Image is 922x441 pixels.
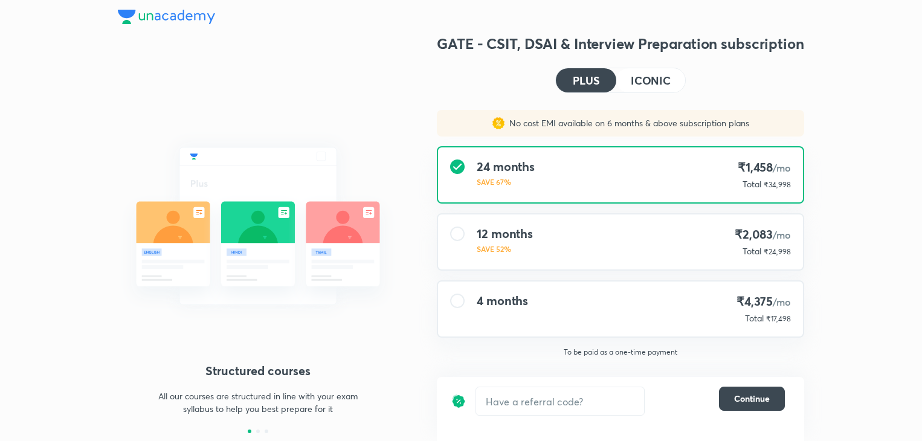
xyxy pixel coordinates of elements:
h4: 24 months [477,159,535,174]
h4: 12 months [477,227,533,241]
p: All our courses are structured in line with your exam syllabus to help you best prepare for it [153,390,363,415]
span: /mo [773,295,791,308]
p: No cost EMI available on 6 months & above subscription plans [505,117,749,129]
input: Have a referral code? [476,387,644,416]
img: sales discount [492,117,505,129]
p: To be paid as a one-time payment [427,347,814,357]
h4: Structured courses [118,362,398,380]
h3: GATE - CSIT, DSAI & Interview Preparation subscription [437,34,804,53]
p: SAVE 52% [477,243,533,254]
p: Total [743,178,761,190]
p: Total [743,245,761,257]
span: ₹24,998 [764,247,791,256]
h4: ICONIC [631,75,671,86]
button: Continue [719,387,785,411]
span: ₹34,998 [764,180,791,189]
p: SAVE 67% [477,176,535,187]
img: discount [451,387,466,416]
img: daily_live_classes_be8fa5af21.svg [118,121,398,331]
span: ₹17,498 [766,314,791,323]
button: ICONIC [616,68,685,92]
h4: ₹4,375 [737,294,791,310]
h4: 4 months [477,294,528,308]
span: /mo [773,161,791,174]
span: Continue [734,393,770,405]
h4: PLUS [573,75,599,86]
img: Company Logo [118,10,215,24]
button: PLUS [556,68,616,92]
h4: ₹1,458 [738,159,791,176]
p: Total [745,312,764,324]
span: /mo [773,228,791,241]
h4: ₹2,083 [735,227,791,243]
